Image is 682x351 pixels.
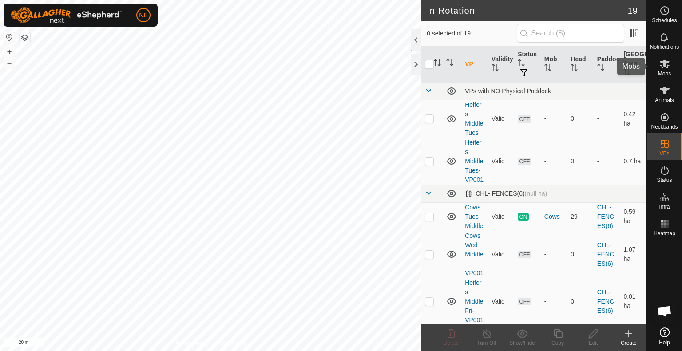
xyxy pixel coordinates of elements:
button: Map Layers [20,32,30,43]
div: Cows [544,212,564,221]
td: - [594,100,620,138]
th: Mob [541,46,567,83]
td: 0 [567,138,594,185]
div: - [544,114,564,123]
div: Turn Off [469,339,504,347]
th: Status [514,46,541,83]
span: OFF [518,115,531,123]
a: Cows Tues Middle [465,204,483,229]
span: ON [518,213,528,221]
a: Cows Wed Middle-VP001 [465,232,484,276]
td: 0 [567,231,594,278]
img: Gallagher Logo [11,7,122,23]
a: Heifers Middle Tues [465,101,483,136]
span: NE [139,11,147,20]
span: Schedules [652,18,677,23]
th: Paddock [594,46,620,83]
span: Notifications [650,44,679,50]
p-sorticon: Activate to sort [434,60,441,67]
div: Edit [575,339,611,347]
span: Animals [655,98,674,103]
button: – [4,58,15,69]
td: 1.07 ha [620,231,646,278]
span: (null ha) [525,190,547,197]
td: Valid [488,202,515,231]
td: 0.7 ha [620,138,646,185]
td: 29 [567,202,594,231]
span: 19 [628,4,638,17]
a: CHL- FENCES(6) [597,288,614,314]
a: Privacy Policy [176,339,209,347]
td: - [594,138,620,185]
p-sorticon: Activate to sort [623,70,630,77]
div: CHL- FENCES(6) [465,190,547,197]
span: Delete [444,340,459,346]
p-sorticon: Activate to sort [544,65,551,72]
span: OFF [518,251,531,258]
h2: In Rotation [427,5,628,16]
button: Reset Map [4,32,15,43]
a: Contact Us [219,339,246,347]
p-sorticon: Activate to sort [518,60,525,67]
p-sorticon: Activate to sort [492,65,499,72]
div: Copy [540,339,575,347]
th: Validity [488,46,515,83]
td: Valid [488,138,515,185]
td: 0.59 ha [620,202,646,231]
span: Help [659,340,670,345]
p-sorticon: Activate to sort [597,65,604,72]
td: Valid [488,278,515,325]
div: Create [611,339,646,347]
span: Heatmap [654,231,675,236]
span: VPs [659,151,669,156]
span: OFF [518,298,531,305]
span: Infra [659,204,670,209]
div: Open chat [651,298,678,324]
td: 0.42 ha [620,100,646,138]
th: VP [461,46,488,83]
a: Help [647,324,682,349]
td: Valid [488,231,515,278]
span: Neckbands [651,124,678,130]
a: CHL- FENCES(6) [597,204,614,229]
td: Valid [488,100,515,138]
td: 0.01 ha [620,278,646,325]
th: [GEOGRAPHIC_DATA] Area [620,46,646,83]
td: 0 [567,100,594,138]
div: VPs with NO Physical Paddock [465,87,643,95]
span: Status [657,177,672,183]
div: Show/Hide [504,339,540,347]
div: - [544,250,564,259]
a: CHL- FENCES(6) [597,241,614,267]
div: - [544,297,564,306]
div: - [544,157,564,166]
a: Heifers Middle Fri-VP001 [465,279,484,323]
p-sorticon: Activate to sort [446,60,453,67]
p-sorticon: Activate to sort [571,65,578,72]
input: Search (S) [517,24,624,43]
span: 0 selected of 19 [427,29,516,38]
td: 0 [567,278,594,325]
a: Heifers Middle Tues-VP001 [465,139,484,183]
th: Head [567,46,594,83]
span: Mobs [658,71,671,76]
span: OFF [518,158,531,165]
button: + [4,47,15,57]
